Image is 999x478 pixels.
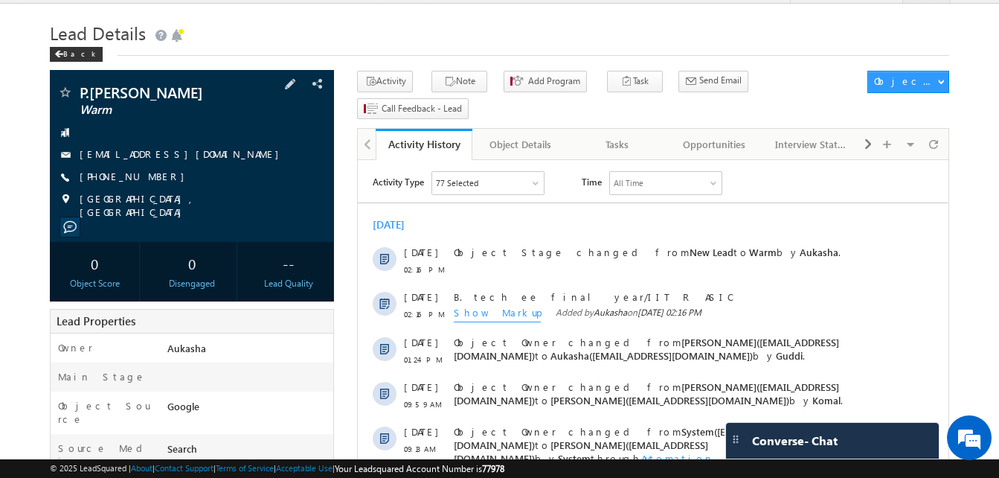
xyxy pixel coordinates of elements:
[236,147,269,158] span: Aukasha
[391,86,419,98] span: Warm
[431,71,487,92] button: Note
[96,86,483,98] span: Object Stage changed from to by .
[198,146,344,162] span: Added by on
[151,277,233,290] div: Disengaged
[699,74,742,87] span: Send Email
[77,78,250,98] div: Chat with us now
[131,463,152,473] a: About
[80,103,254,118] span: Warm
[418,189,445,202] span: Guddi
[200,292,233,305] span: System
[167,342,206,354] span: Aukasha
[46,282,91,296] span: 09:13 AM
[193,234,431,246] span: [PERSON_NAME]([EMAIL_ADDRESS][DOMAIN_NAME])
[151,249,233,277] div: 0
[248,277,330,290] div: Lead Quality
[216,463,274,473] a: Terms of Service
[248,249,330,277] div: --
[58,341,93,354] label: Owner
[155,463,213,473] a: Contact Support
[50,46,110,59] a: Back
[46,176,80,189] span: [DATE]
[164,442,333,462] div: Search
[202,372,270,392] em: Start Chat
[15,11,66,34] span: Activity Type
[96,265,439,305] span: Object Owner changed from to by through .
[96,220,485,246] span: Object Owner changed from to by .
[332,86,376,98] span: New Lead
[96,176,481,202] span: [PERSON_NAME]([EMAIL_ADDRESS][DOMAIN_NAME])
[80,147,286,160] a: [EMAIL_ADDRESS][DOMAIN_NAME]
[19,138,272,359] textarea: Type your message and hit 'Enter'
[80,192,309,219] span: [GEOGRAPHIC_DATA], [GEOGRAPHIC_DATA]
[54,249,135,277] div: 0
[50,47,103,62] div: Back
[472,129,569,160] a: Object Details
[74,12,186,34] div: Sales Activity,Program,Email Bounced,Email Link Clicked,Email Marked Spam & 72 more..
[46,238,91,251] span: 09:59 AM
[96,319,527,332] div: .
[276,463,333,473] a: Acceptable Use
[387,137,461,151] div: Activity History
[357,71,413,92] button: Activity
[15,58,63,71] div: [DATE]
[58,399,153,426] label: Object Source
[58,442,153,468] label: Source Medium
[57,313,135,328] span: Lead Properties
[775,136,847,153] div: Interview Status
[874,74,937,88] div: Object Actions
[46,130,80,144] span: [DATE]
[582,136,653,153] div: Tasks
[46,86,80,99] span: [DATE]
[224,11,244,34] span: Time
[46,220,80,234] span: [DATE]
[528,74,580,88] span: Add Program
[78,16,121,30] div: 77 Selected
[442,86,481,98] span: Aukasha
[280,147,344,158] span: [DATE] 02:16 PM
[58,370,146,383] label: Main Stage
[678,71,748,92] button: Send Email
[46,265,80,278] span: [DATE]
[730,433,742,445] img: carter-drag
[244,7,280,43] div: Minimize live chat window
[283,292,356,305] span: Automation
[193,189,395,202] span: Aukasha([EMAIL_ADDRESS][DOMAIN_NAME])
[482,463,504,474] span: 77978
[96,146,183,162] span: Show Markup
[504,71,587,92] button: Add Program
[867,71,949,93] button: Object Actions
[54,277,135,290] div: Object Score
[382,102,462,115] span: Call Feedback - Lead
[80,85,254,100] span: P.[PERSON_NAME]
[484,136,556,153] div: Object Details
[46,193,91,206] span: 01:24 PM
[50,462,504,476] span: © 2025 LeadSquared | | | | |
[96,220,481,246] span: [PERSON_NAME]([EMAIL_ADDRESS][DOMAIN_NAME])
[607,71,663,92] button: Task
[666,129,763,160] a: Opportunities
[763,129,860,160] a: Interview Status
[752,434,838,447] span: Converse - Chat
[570,129,666,160] a: Tasks
[25,78,62,98] img: d_60004797649_company_0_60004797649
[357,98,469,120] button: Call Feedback - Lead
[678,136,750,153] div: Opportunities
[376,129,472,160] a: Activity History
[96,130,527,144] span: B. tech ee final year/IIT R ASIC
[228,319,297,331] span: details
[454,234,483,246] span: Komal
[46,103,91,116] span: 02:16 PM
[96,278,350,305] span: [PERSON_NAME]([EMAIL_ADDRESS][DOMAIN_NAME])
[46,336,91,349] span: 09:10 AM
[80,170,192,185] span: [PHONE_NUMBER]
[164,399,333,420] div: Google
[46,147,91,161] span: 02:16 PM
[96,265,439,291] span: System([EMAIL_ADDRESS][DOMAIN_NAME])
[96,176,481,202] span: Object Owner changed from to by .
[46,319,80,332] span: [DATE]
[335,463,504,474] span: Your Leadsquared Account Number is
[50,21,146,45] span: Lead Details
[256,16,286,30] div: All Time
[96,319,216,331] span: Object Capture:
